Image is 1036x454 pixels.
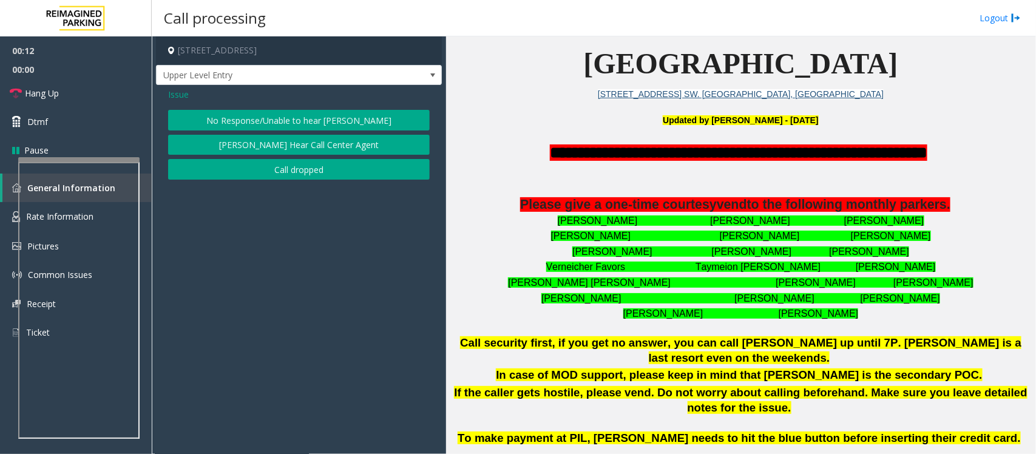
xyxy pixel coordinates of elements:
[168,110,430,130] button: No Response/Unable to hear [PERSON_NAME]
[12,183,21,192] img: 'icon'
[12,327,20,338] img: 'icon'
[2,174,152,202] a: General Information
[572,246,909,257] font: [PERSON_NAME] [PERSON_NAME] [PERSON_NAME]
[584,47,898,80] span: [GEOGRAPHIC_DATA]
[623,308,859,319] font: [PERSON_NAME] [PERSON_NAME]
[454,386,1027,414] span: If the caller gets hostile, please vend. Do not worry about calling beforehand. Make sure you lea...
[12,242,21,250] img: 'icon'
[980,12,1021,24] a: Logout
[747,197,950,212] span: to the following monthly parkers.
[157,66,384,85] span: Upper Level Entry
[156,36,442,65] h4: [STREET_ADDRESS]
[546,262,936,272] font: Verneicher Favors Taymeion [PERSON_NAME] [PERSON_NAME]
[27,115,48,128] span: Dtmf
[496,368,982,381] b: In case of MOD support, please keep in mind that [PERSON_NAME] is the secondary POC.
[25,87,59,100] span: Hang Up
[12,270,22,280] img: 'icon'
[551,231,931,241] font: [PERSON_NAME] [PERSON_NAME] [PERSON_NAME]
[598,89,884,99] a: [STREET_ADDRESS] SW. [GEOGRAPHIC_DATA], [GEOGRAPHIC_DATA]
[12,300,21,308] img: 'icon'
[168,135,430,155] button: [PERSON_NAME] Hear Call Center Agent
[460,336,1021,364] span: Call security first, if you get no answer, you can call [PERSON_NAME] up until 7P. [PERSON_NAME] ...
[458,432,1021,444] span: To make payment at PIL, [PERSON_NAME] needs to hit the blue button before inserting their credit ...
[541,293,940,303] font: [PERSON_NAME] [PERSON_NAME] [PERSON_NAME]
[168,159,430,180] button: Call dropped
[24,144,49,157] span: Pause
[12,211,20,222] img: 'icon'
[663,115,818,125] font: Updated by [PERSON_NAME] - [DATE]
[520,197,717,212] span: Please give a one-time courtesy
[158,3,272,33] h3: Call processing
[558,215,924,226] font: [PERSON_NAME] [PERSON_NAME] [PERSON_NAME]
[508,277,973,288] font: [PERSON_NAME] [PERSON_NAME] [PERSON_NAME] [PERSON_NAME]
[168,88,189,101] span: Issue
[1011,12,1021,24] img: logout
[717,197,747,212] span: vend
